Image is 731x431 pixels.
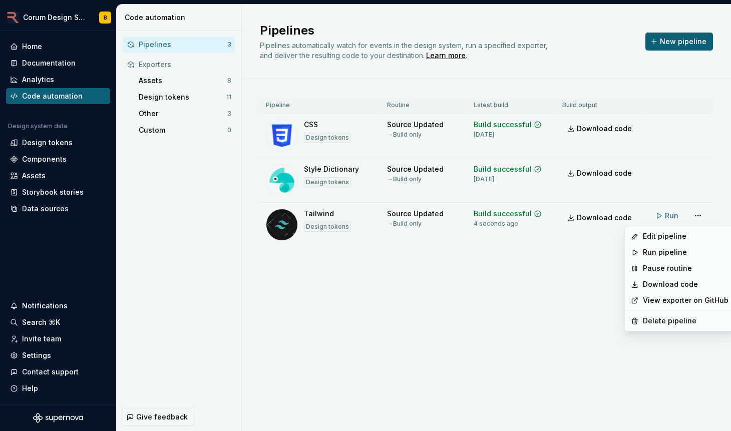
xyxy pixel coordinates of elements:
[643,316,728,326] div: Delete pipeline
[643,295,728,305] a: View exporter on GitHub
[643,247,728,257] div: Run pipeline
[643,231,728,241] div: Edit pipeline
[643,263,728,273] div: Pause routine
[643,279,728,289] a: Download code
